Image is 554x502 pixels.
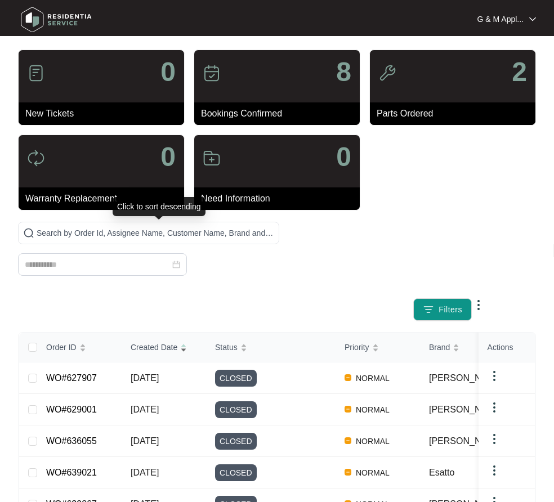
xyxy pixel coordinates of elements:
p: Warranty Replacement [25,192,184,205]
th: Actions [479,333,535,362]
span: [DATE] [131,405,159,414]
span: Filters [439,304,462,316]
div: Click to sort descending [113,197,205,216]
th: Status [206,333,336,362]
p: New Tickets [25,107,184,120]
p: Bookings Confirmed [201,107,360,120]
span: NORMAL [351,403,394,416]
input: Search by Order Id, Assignee Name, Customer Name, Brand and Model [37,227,274,239]
span: [DATE] [131,468,159,477]
img: Vercel Logo [345,437,351,444]
p: 0 [336,144,351,171]
img: Vercel Logo [345,406,351,413]
img: dropdown arrow [488,401,501,414]
a: WO#636055 [46,436,97,446]
span: [DATE] [131,373,159,383]
span: CLOSED [215,401,257,418]
span: Order ID [46,341,77,353]
p: 8 [336,59,351,86]
img: search-icon [23,227,34,239]
img: dropdown arrow [488,432,501,446]
p: Need Information [201,192,360,205]
th: Order ID [37,333,122,362]
img: Vercel Logo [345,374,351,381]
span: Created Date [131,341,177,353]
img: icon [27,149,45,167]
img: residentia service logo [17,3,96,37]
img: filter icon [423,304,434,315]
span: Status [215,341,238,353]
span: CLOSED [215,433,257,450]
p: 2 [512,59,527,86]
span: Priority [345,341,369,353]
a: WO#639021 [46,468,97,477]
a: WO#629001 [46,405,97,414]
img: icon [27,64,45,82]
img: icon [378,64,396,82]
span: NORMAL [351,434,394,448]
button: filter iconFilters [413,298,472,321]
span: [DATE] [131,436,159,446]
img: icon [203,64,221,82]
p: 0 [160,59,176,86]
span: [PERSON_NAME] [429,405,503,414]
span: Esatto [429,468,454,477]
img: dropdown arrow [488,369,501,383]
p: Parts Ordered [377,107,535,120]
img: dropdown arrow [529,16,536,22]
span: [PERSON_NAME] [429,373,503,383]
span: CLOSED [215,370,257,387]
img: Vercel Logo [345,469,351,476]
span: Brand [429,341,450,353]
img: dropdown arrow [472,298,485,312]
p: 0 [160,144,176,171]
span: NORMAL [351,371,394,385]
img: icon [203,149,221,167]
span: CLOSED [215,464,257,481]
a: WO#627907 [46,373,97,383]
img: dropdown arrow [488,464,501,477]
th: Priority [336,333,420,362]
p: G & M Appl... [477,14,524,25]
span: [PERSON_NAME] [429,436,503,446]
th: Brand [420,333,503,362]
span: NORMAL [351,466,394,479]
